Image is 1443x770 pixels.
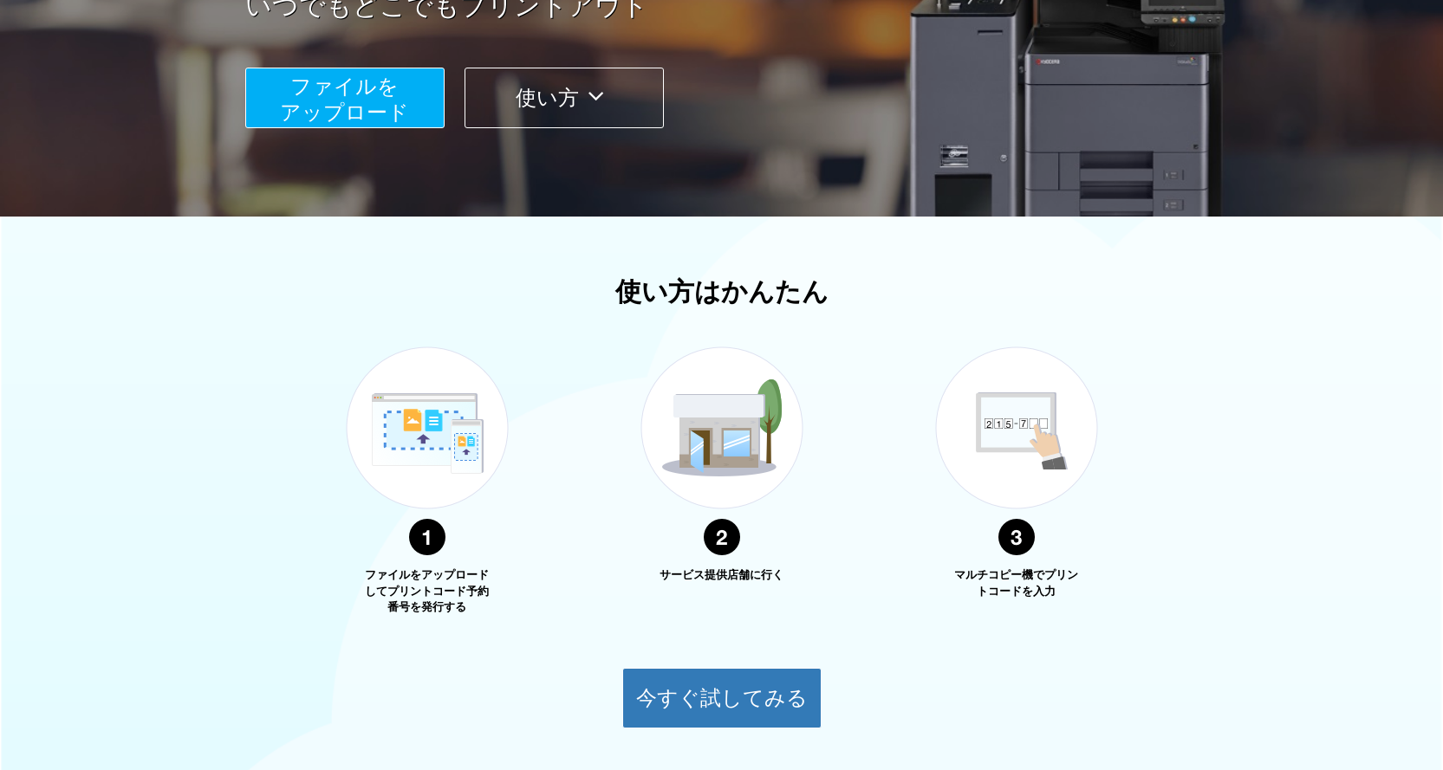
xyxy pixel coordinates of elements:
[465,68,664,128] button: 使い方
[622,668,822,728] button: 今すぐ試してみる
[952,567,1082,599] p: マルチコピー機でプリントコードを入力
[362,567,492,616] p: ファイルをアップロードしてプリントコード予約番号を発行する
[280,74,409,124] span: ファイルを ​​アップロード
[657,567,787,584] p: サービス提供店舗に行く
[245,68,445,128] button: ファイルを​​アップロード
